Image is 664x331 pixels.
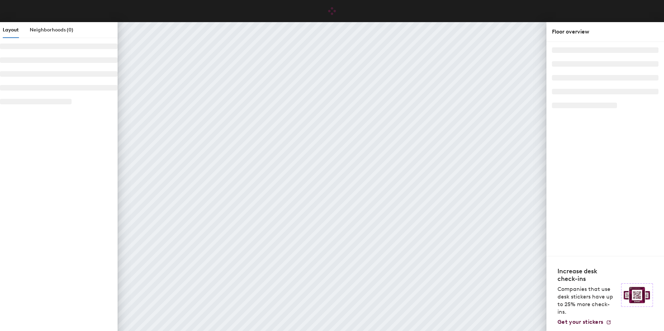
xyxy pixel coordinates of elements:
span: Neighborhoods (0) [30,27,73,33]
img: Sticker logo [621,283,653,307]
span: Layout [3,27,19,33]
a: Get your stickers [557,319,611,325]
span: Get your stickers [557,319,603,325]
div: Floor overview [552,28,658,36]
p: Companies that use desk stickers have up to 25% more check-ins. [557,285,617,316]
h4: Increase desk check-ins [557,267,617,283]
